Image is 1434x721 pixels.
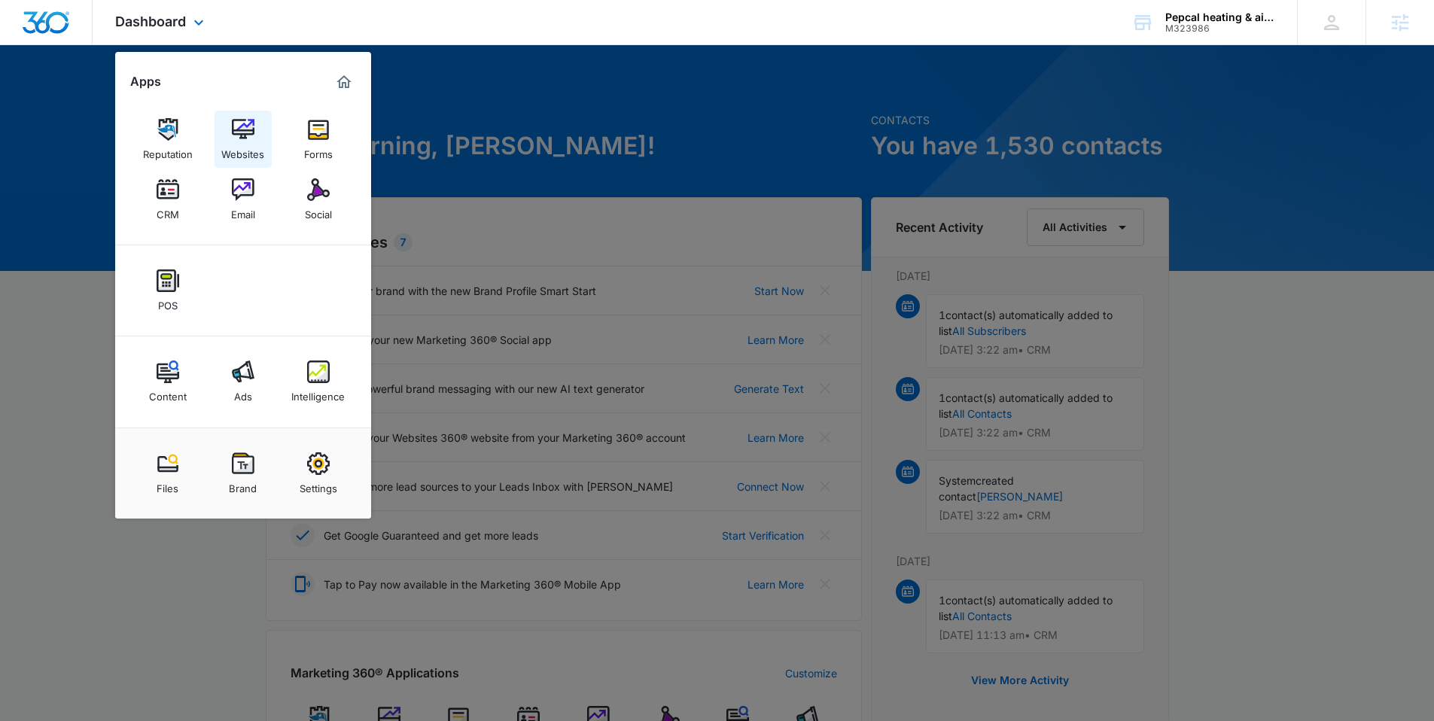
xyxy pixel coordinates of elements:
div: Ads [234,383,252,403]
h2: Apps [130,75,161,89]
div: account name [1165,11,1275,23]
div: Email [231,201,255,221]
a: POS [139,262,196,319]
a: Forms [290,111,347,168]
a: Websites [215,111,272,168]
div: Websites [221,141,264,160]
a: Settings [290,445,347,502]
img: tab_keywords_by_traffic_grey.svg [150,87,162,99]
a: Brand [215,445,272,502]
span: Dashboard [115,14,186,29]
div: Files [157,475,178,494]
div: Social [305,201,332,221]
a: Reputation [139,111,196,168]
div: Content [149,383,187,403]
div: Intelligence [291,383,345,403]
img: tab_domain_overview_orange.svg [41,87,53,99]
div: Domain Overview [57,89,135,99]
a: Social [290,171,347,228]
a: CRM [139,171,196,228]
img: website_grey.svg [24,39,36,51]
div: Domain: [DOMAIN_NAME] [39,39,166,51]
div: Settings [300,475,337,494]
a: Ads [215,353,272,410]
div: Forms [304,141,333,160]
div: CRM [157,201,179,221]
a: Marketing 360® Dashboard [332,70,356,94]
div: Keywords by Traffic [166,89,254,99]
a: Intelligence [290,353,347,410]
div: Brand [229,475,257,494]
div: v 4.0.25 [42,24,74,36]
a: Files [139,445,196,502]
div: Reputation [143,141,193,160]
a: Email [215,171,272,228]
img: logo_orange.svg [24,24,36,36]
a: Content [139,353,196,410]
div: POS [158,292,178,312]
div: account id [1165,23,1275,34]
